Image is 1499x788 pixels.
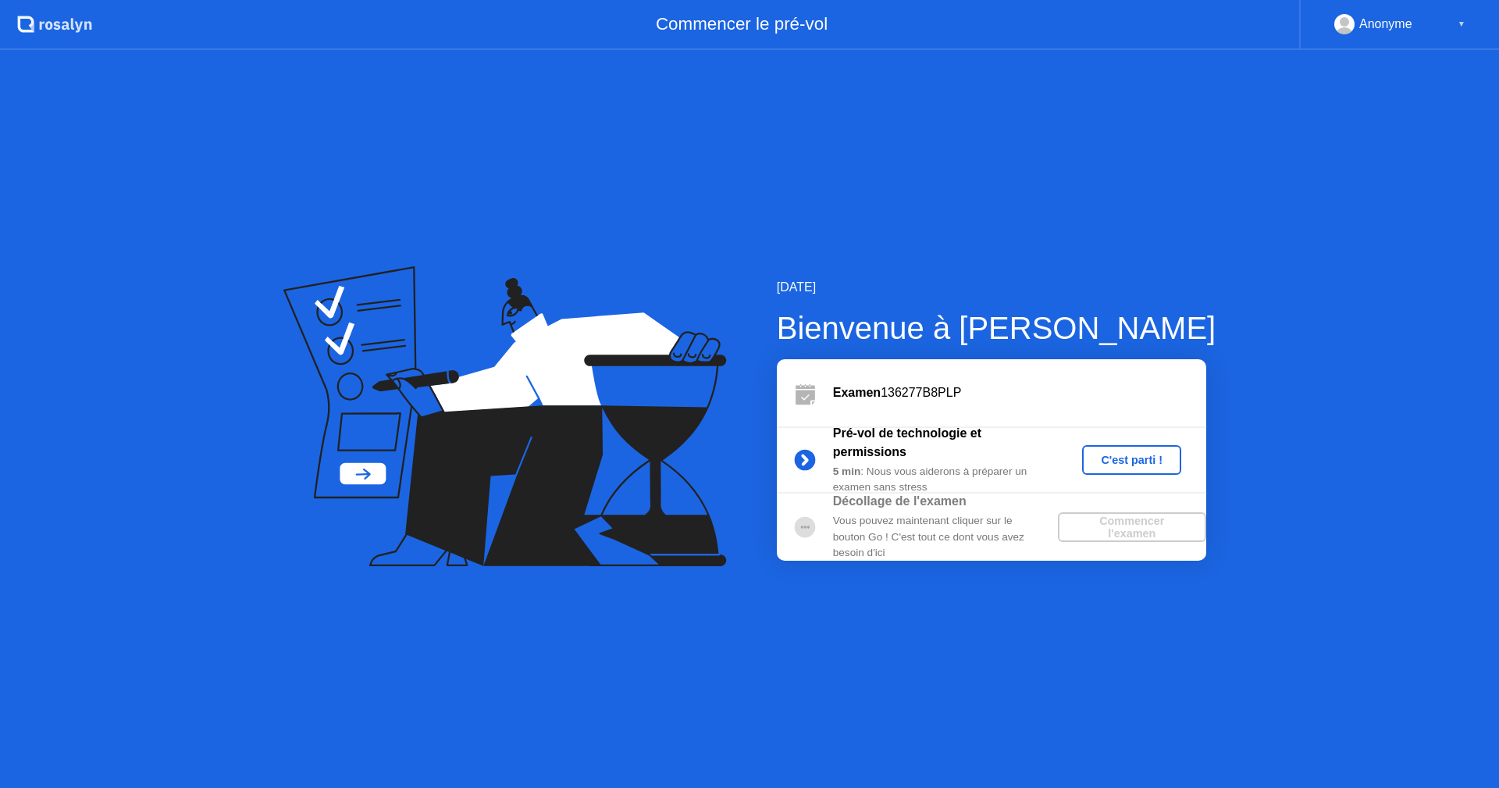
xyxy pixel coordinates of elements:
div: Vous pouvez maintenant cliquer sur le bouton Go ! C'est tout ce dont vous avez besoin d'ici [833,513,1058,561]
b: 5 min [833,465,861,477]
b: Examen [833,386,881,399]
b: Pré-vol de technologie et permissions [833,426,981,458]
div: [DATE] [777,278,1216,297]
button: Commencer l'examen [1058,512,1206,542]
div: C'est parti ! [1088,454,1175,466]
div: Anonyme [1359,14,1412,34]
div: Commencer l'examen [1064,515,1200,540]
b: Décollage de l'examen [833,494,967,508]
div: : Nous vous aiderons à préparer un examen sans stress [833,464,1058,496]
div: ▼ [1458,14,1465,34]
div: 136277B8PLP [833,383,1206,402]
div: Bienvenue à [PERSON_NAME] [777,305,1216,351]
button: C'est parti ! [1082,445,1181,475]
